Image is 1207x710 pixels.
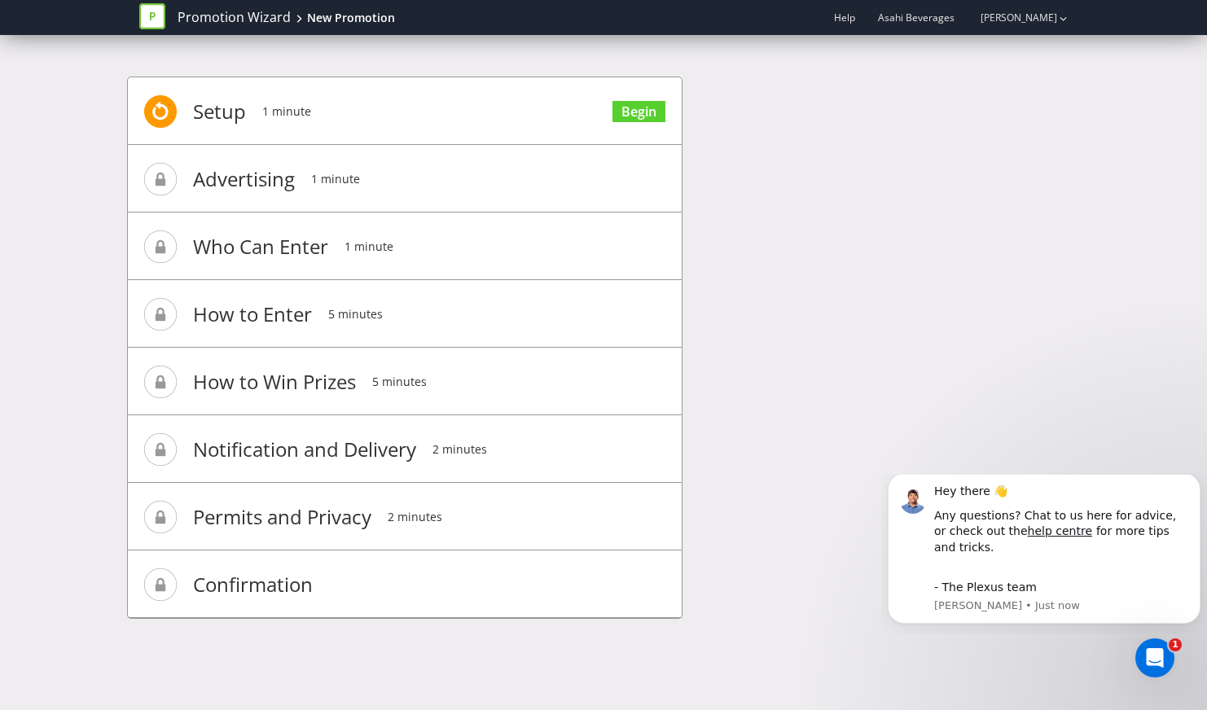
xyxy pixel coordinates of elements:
span: 1 [1169,638,1182,651]
img: Profile image for Khris [19,13,45,39]
div: Message content [53,9,307,121]
div: Any questions? Chat to us here for advice, or check out the for more tips and tricks. [53,33,307,81]
div: - The Plexus team [53,90,307,121]
p: Message from Khris, sent Just now [53,124,307,138]
a: Begin [612,101,665,123]
span: 2 minutes [388,484,442,550]
span: 1 minute [345,214,393,279]
div: Hey there 👋 [53,9,307,25]
iframe: Intercom notifications message [881,475,1207,633]
span: Confirmation [193,552,313,617]
span: Who Can Enter [193,214,328,279]
iframe: Intercom live chat [1135,638,1174,677]
span: 5 minutes [328,282,383,347]
span: 5 minutes [372,349,427,414]
a: Help [834,11,855,24]
span: Asahi Beverages [878,11,955,24]
div: New Promotion [307,10,395,26]
a: help centre [147,50,211,63]
a: Promotion Wizard [178,8,291,27]
span: How to Win Prizes [193,349,356,414]
a: [PERSON_NAME] [964,11,1057,24]
span: How to Enter [193,282,312,347]
span: Advertising [193,147,295,212]
span: 1 minute [311,147,360,212]
span: 1 minute [262,79,311,144]
span: 2 minutes [432,417,487,482]
span: Setup [193,79,246,144]
span: Notification and Delivery [193,417,416,482]
span: Permits and Privacy [193,484,371,550]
